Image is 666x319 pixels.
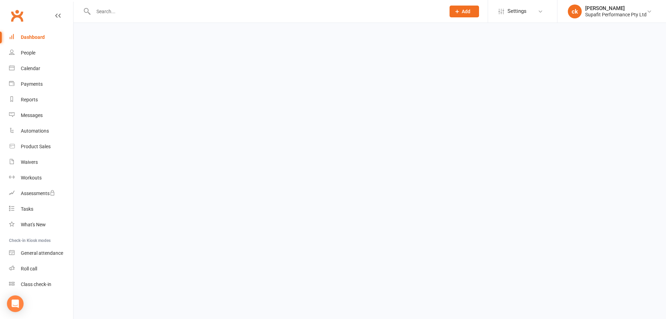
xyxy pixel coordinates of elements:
[91,7,441,16] input: Search...
[9,201,73,217] a: Tasks
[21,222,46,227] div: What's New
[9,261,73,277] a: Roll call
[21,266,37,271] div: Roll call
[21,175,42,181] div: Workouts
[21,144,51,149] div: Product Sales
[21,112,43,118] div: Messages
[9,61,73,76] a: Calendar
[21,250,63,256] div: General attendance
[507,3,527,19] span: Settings
[8,7,26,24] a: Clubworx
[9,108,73,123] a: Messages
[9,186,73,201] a: Assessments
[21,191,55,196] div: Assessments
[450,6,479,17] button: Add
[21,128,49,134] div: Automations
[9,123,73,139] a: Automations
[21,97,38,102] div: Reports
[585,5,647,11] div: [PERSON_NAME]
[21,66,40,71] div: Calendar
[9,154,73,170] a: Waivers
[9,245,73,261] a: General attendance kiosk mode
[21,50,35,56] div: People
[9,170,73,186] a: Workouts
[585,11,647,18] div: Supafit Performance Pty Ltd
[21,34,45,40] div: Dashboard
[7,295,24,312] div: Open Intercom Messenger
[21,282,51,287] div: Class check-in
[9,92,73,108] a: Reports
[9,30,73,45] a: Dashboard
[9,76,73,92] a: Payments
[21,159,38,165] div: Waivers
[21,206,33,212] div: Tasks
[462,9,470,14] span: Add
[568,5,582,18] div: ck
[9,45,73,61] a: People
[9,217,73,233] a: What's New
[21,81,43,87] div: Payments
[9,277,73,292] a: Class kiosk mode
[9,139,73,154] a: Product Sales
